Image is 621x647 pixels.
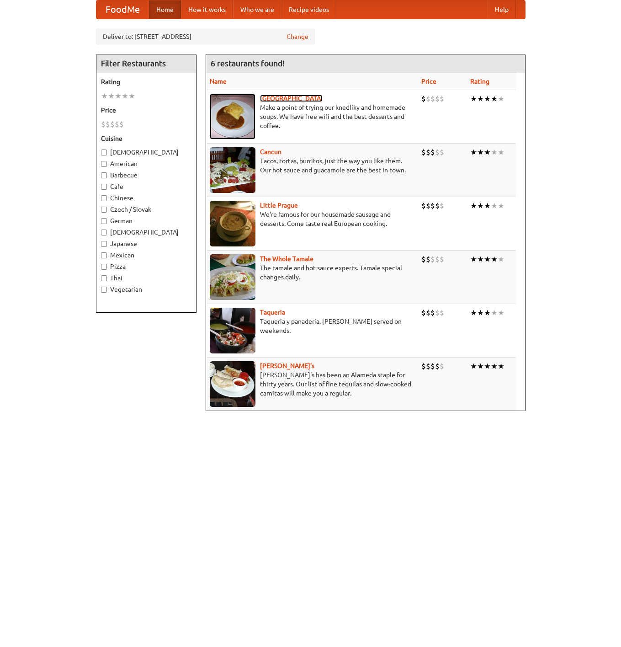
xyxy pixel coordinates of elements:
[477,361,484,371] li: ★
[430,308,435,318] li: $
[96,54,196,73] h4: Filter Restaurants
[101,252,107,258] input: Mexican
[260,309,285,316] a: Taqueria
[210,254,255,300] img: wholetamale.jpg
[484,254,491,264] li: ★
[440,254,444,264] li: $
[101,159,191,168] label: American
[101,184,107,190] input: Cafe
[491,147,498,157] li: ★
[421,361,426,371] li: $
[210,263,414,282] p: The tamale and hot sauce experts. Tamale special changes daily.
[260,362,314,369] a: [PERSON_NAME]'s
[260,148,281,155] a: Cancun
[470,147,477,157] li: ★
[430,361,435,371] li: $
[498,254,504,264] li: ★
[426,201,430,211] li: $
[101,195,107,201] input: Chinese
[440,201,444,211] li: $
[435,94,440,104] li: $
[498,94,504,104] li: ★
[491,308,498,318] li: ★
[181,0,233,19] a: How it works
[435,308,440,318] li: $
[101,230,107,235] input: [DEMOGRAPHIC_DATA]
[470,254,477,264] li: ★
[210,78,227,85] a: Name
[470,94,477,104] li: ★
[470,308,477,318] li: ★
[101,239,191,248] label: Japanese
[101,119,106,129] li: $
[233,0,281,19] a: Who we are
[96,28,315,45] div: Deliver to: [STREET_ADDRESS]
[435,201,440,211] li: $
[101,106,191,115] h5: Price
[260,255,313,262] a: The Whole Tamale
[210,361,255,407] img: pedros.jpg
[477,94,484,104] li: ★
[101,207,107,213] input: Czech / Slovak
[484,308,491,318] li: ★
[488,0,516,19] a: Help
[210,370,414,398] p: [PERSON_NAME]'s has been an Alameda staple for thirty years. Our list of fine tequilas and slow-c...
[101,262,191,271] label: Pizza
[421,308,426,318] li: $
[101,77,191,86] h5: Rating
[498,308,504,318] li: ★
[101,134,191,143] h5: Cuisine
[470,201,477,211] li: ★
[210,201,255,246] img: littleprague.jpg
[211,59,285,68] ng-pluralize: 6 restaurants found!
[440,94,444,104] li: $
[470,361,477,371] li: ★
[210,94,255,139] img: czechpoint.jpg
[498,361,504,371] li: ★
[101,218,107,224] input: German
[426,254,430,264] li: $
[440,361,444,371] li: $
[430,147,435,157] li: $
[435,361,440,371] li: $
[430,254,435,264] li: $
[426,361,430,371] li: $
[96,0,149,19] a: FoodMe
[101,228,191,237] label: [DEMOGRAPHIC_DATA]
[430,94,435,104] li: $
[426,308,430,318] li: $
[435,254,440,264] li: $
[440,308,444,318] li: $
[484,147,491,157] li: ★
[421,254,426,264] li: $
[484,201,491,211] li: ★
[484,361,491,371] li: ★
[430,201,435,211] li: $
[101,251,191,260] label: Mexican
[421,201,426,211] li: $
[101,161,107,167] input: American
[101,216,191,225] label: German
[115,119,119,129] li: $
[106,119,110,129] li: $
[210,103,414,130] p: Make a point of trying our knedlíky and homemade soups. We have free wifi and the best desserts a...
[477,201,484,211] li: ★
[426,147,430,157] li: $
[149,0,181,19] a: Home
[498,147,504,157] li: ★
[101,171,191,180] label: Barbecue
[477,254,484,264] li: ★
[210,156,414,175] p: Tacos, tortas, burritos, just the way you like them. Our hot sauce and guacamole are the best in ...
[281,0,336,19] a: Recipe videos
[210,308,255,353] img: taqueria.jpg
[210,147,255,193] img: cancun.jpg
[101,193,191,203] label: Chinese
[122,91,128,101] li: ★
[470,78,489,85] a: Rating
[426,94,430,104] li: $
[435,147,440,157] li: $
[491,254,498,264] li: ★
[108,91,115,101] li: ★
